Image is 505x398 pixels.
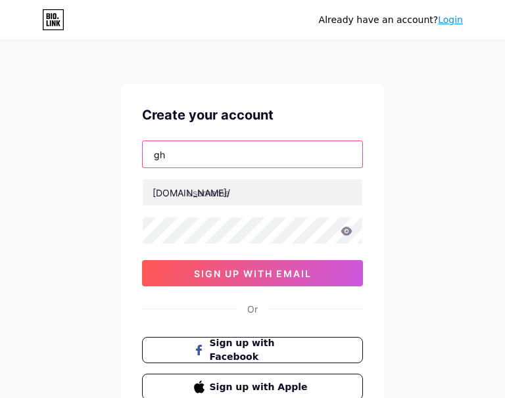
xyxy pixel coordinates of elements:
span: sign up with email [194,268,312,279]
a: Login [438,14,463,25]
input: username [143,179,362,206]
input: Email [143,141,362,167]
button: sign up with email [142,260,363,286]
span: Sign up with Facebook [210,336,312,364]
div: Or [247,302,258,316]
div: Create your account [142,105,363,125]
span: Sign up with Apple [210,380,312,394]
div: Already have an account? [319,13,463,27]
button: Sign up with Facebook [142,337,363,363]
div: [DOMAIN_NAME]/ [153,186,230,200]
